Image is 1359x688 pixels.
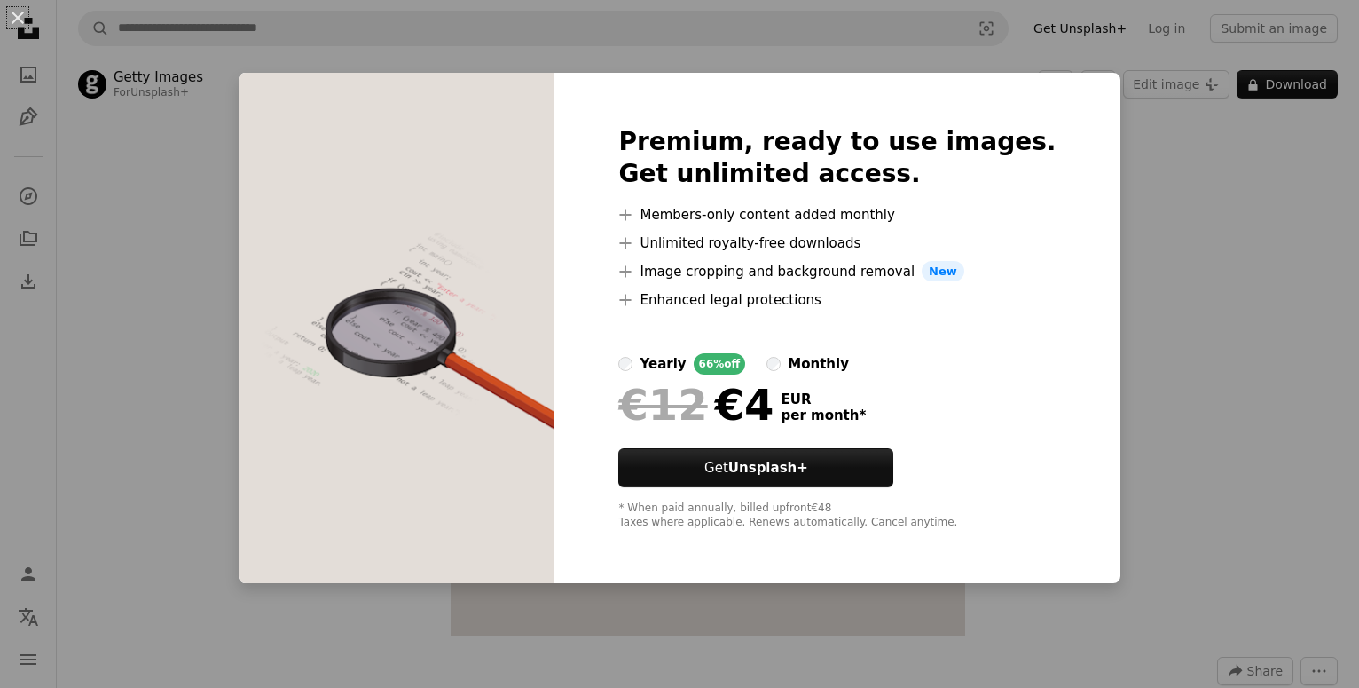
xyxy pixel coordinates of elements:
span: EUR [781,391,866,407]
div: * When paid annually, billed upfront €48 Taxes where applicable. Renews automatically. Cancel any... [618,502,1056,530]
h2: Premium, ready to use images. Get unlimited access. [618,126,1056,190]
button: GetUnsplash+ [618,448,893,487]
span: €12 [618,382,707,428]
input: yearly66%off [618,357,632,371]
li: Unlimited royalty-free downloads [618,233,1056,254]
img: premium_vector-1711987347952-f862cb7273c8 [239,73,554,584]
div: yearly [640,353,686,375]
li: Members-only content added monthly [618,204,1056,225]
span: per month * [781,407,866,423]
span: New [922,261,964,282]
div: €4 [618,382,774,428]
input: monthly [766,357,781,371]
li: Enhanced legal protections [618,289,1056,311]
div: 66% off [694,353,746,375]
li: Image cropping and background removal [618,261,1056,282]
div: monthly [788,353,849,375]
strong: Unsplash+ [728,460,808,476]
